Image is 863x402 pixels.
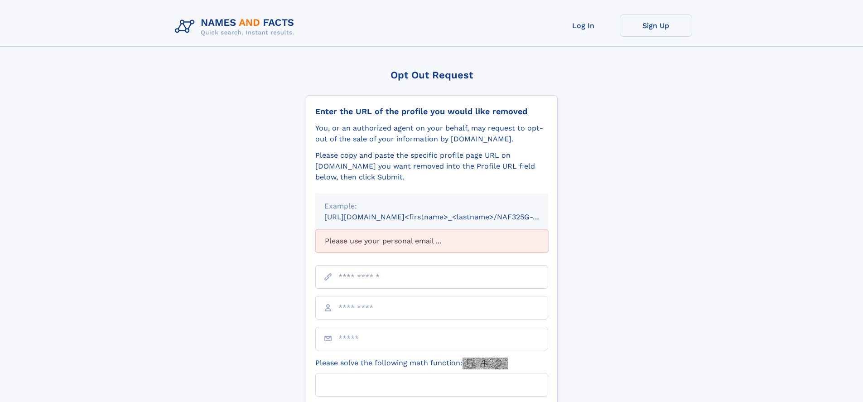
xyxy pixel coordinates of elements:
small: [URL][DOMAIN_NAME]<firstname>_<lastname>/NAF325G-xxxxxxxx [324,213,565,221]
div: Enter the URL of the profile you would like removed [315,107,548,116]
div: Example: [324,201,539,212]
a: Log In [547,15,620,37]
a: Sign Up [620,15,692,37]
label: Please solve the following math function: [315,358,508,369]
div: You, or an authorized agent on your behalf, may request to opt-out of the sale of your informatio... [315,123,548,145]
img: Logo Names and Facts [171,15,302,39]
div: Please use your personal email ... [315,230,548,252]
div: Please copy and paste the specific profile page URL on [DOMAIN_NAME] you want removed into the Pr... [315,150,548,183]
div: Opt Out Request [306,69,558,81]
